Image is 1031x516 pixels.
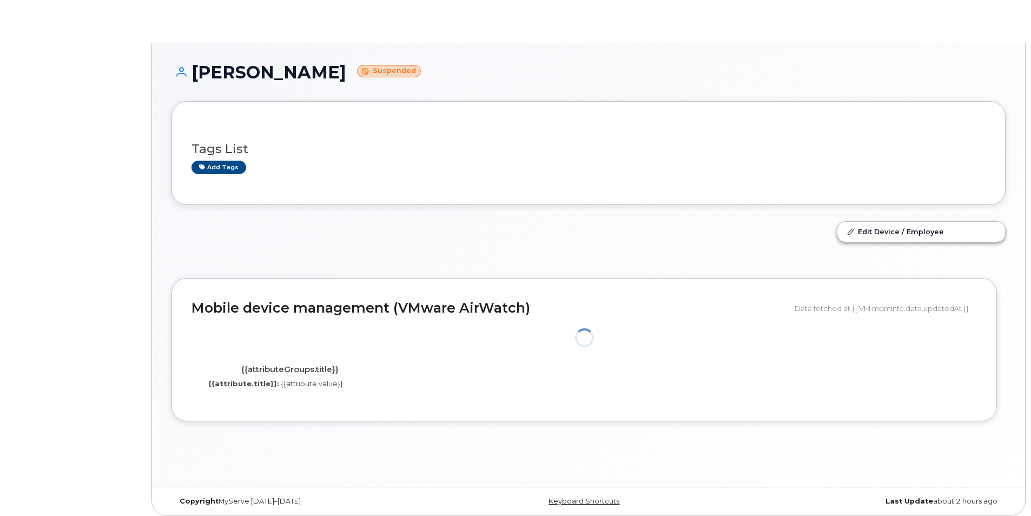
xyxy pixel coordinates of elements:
[191,161,246,174] a: Add tags
[171,497,450,506] div: MyServe [DATE]–[DATE]
[885,497,933,505] strong: Last Update
[180,497,219,505] strong: Copyright
[728,497,1006,506] div: about 2 hours ago
[548,497,619,505] a: Keyboard Shortcuts
[795,298,977,319] div: Data fetched at {{ VM.mdmInfo.data.updatedAt }}
[200,365,380,374] h4: {{attributeGroups.title}}
[357,65,421,77] small: Suspended
[281,379,343,388] span: {{attribute.value}}
[191,301,787,316] h2: Mobile device management (VMware AirWatch)
[191,142,986,156] h3: Tags List
[208,379,279,389] label: {{attribute.title}}:
[837,222,1005,241] a: Edit Device / Employee
[171,63,1006,82] h1: [PERSON_NAME]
